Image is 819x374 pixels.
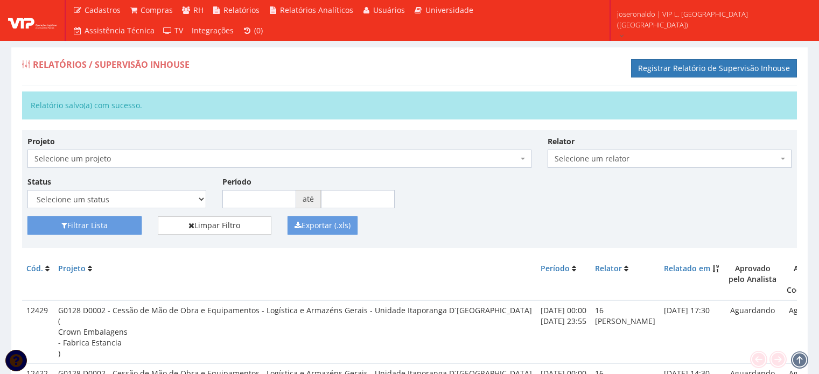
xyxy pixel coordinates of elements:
span: Relatórios [223,5,260,15]
a: Assistência Técnica [68,20,159,41]
button: Filtrar Lista [27,216,142,235]
span: TV [174,25,183,36]
td: [DATE] 00:00 [DATE] 23:55 [536,300,591,363]
a: Período [541,263,570,273]
a: Relatado em [664,263,710,273]
span: Relatórios Analíticos [280,5,353,15]
span: Cadastros [85,5,121,15]
span: Selecione um projeto [27,150,531,168]
span: Assistência Técnica [85,25,155,36]
span: joseronaldo | VIP L. [GEOGRAPHIC_DATA] ([GEOGRAPHIC_DATA]) [617,9,805,30]
span: Integrações [192,25,234,36]
label: Projeto [27,136,55,147]
span: RH [193,5,204,15]
label: Relator [548,136,575,147]
label: Período [222,177,251,187]
a: (0) [238,20,267,41]
td: Aguardando [723,300,782,363]
a: Cód. [26,263,43,273]
a: Projeto [58,263,86,273]
span: Relatórios / Supervisão Inhouse [33,59,190,70]
td: 12429 [22,300,54,363]
a: TV [159,20,188,41]
img: logo [8,12,57,29]
span: até [296,190,321,208]
span: Usuários [373,5,405,15]
span: Compras [141,5,173,15]
span: Selecione um relator [548,150,792,168]
button: Exportar (.xls) [288,216,358,235]
td: 16 [PERSON_NAME] [591,300,660,363]
span: Selecione um relator [555,153,778,164]
a: Integrações [187,20,238,41]
a: Limpar Filtro [158,216,272,235]
a: Registrar Relatório de Supervisão Inhouse [631,59,797,77]
span: Universidade [425,5,473,15]
td: [DATE] 17:30 [660,300,723,363]
td: G0128 D0002 - Cessão de Mão de Obra e Equipamentos - Logística e Armazéns Gerais - Unidade Itapor... [54,300,536,363]
div: Relatório salvo(a) com sucesso. [22,91,797,119]
a: Relator [595,263,622,273]
th: Aprovado pelo Analista [723,259,782,300]
span: (0) [254,25,263,36]
label: Status [27,177,51,187]
span: Selecione um projeto [34,153,518,164]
